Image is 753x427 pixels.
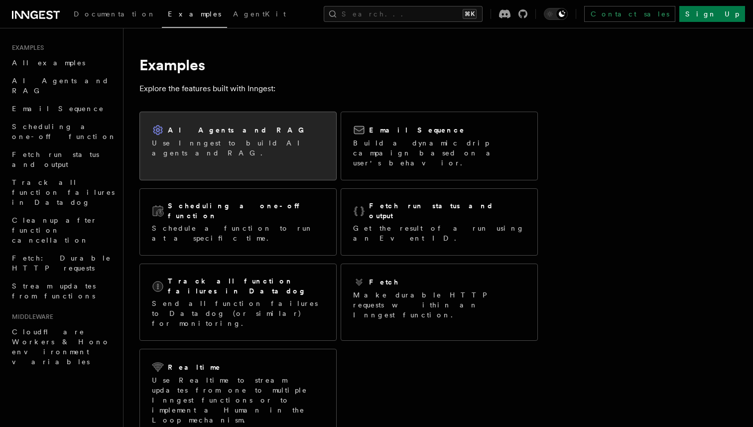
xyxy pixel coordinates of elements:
[679,6,745,22] a: Sign Up
[12,150,99,168] span: Fetch run status and output
[74,10,156,18] span: Documentation
[463,9,477,19] kbd: ⌘K
[12,216,97,244] span: Cleanup after function cancellation
[139,82,538,96] p: Explore the features built with Inngest:
[8,44,44,52] span: Examples
[353,290,525,320] p: Make durable HTTP requests within an Inngest function.
[152,298,324,328] p: Send all function failures to Datadog (or similar) for monitoring.
[168,201,324,221] h2: Scheduling a one-off function
[162,3,227,28] a: Examples
[12,282,96,300] span: Stream updates from functions
[8,100,117,118] a: Email Sequence
[168,10,221,18] span: Examples
[152,138,324,158] p: Use Inngest to build AI agents and RAG.
[12,328,110,366] span: Cloudflare Workers & Hono environment variables
[152,375,324,425] p: Use Realtime to stream updates from one to multiple Inngest functions or to implement a Human in ...
[12,59,85,67] span: All examples
[68,3,162,27] a: Documentation
[341,188,538,256] a: Fetch run status and outputGet the result of a run using an Event ID.
[8,145,117,173] a: Fetch run status and output
[341,264,538,341] a: FetchMake durable HTTP requests within an Inngest function.
[584,6,675,22] a: Contact sales
[139,188,337,256] a: Scheduling a one-off functionSchedule a function to run at a specific time.
[8,277,117,305] a: Stream updates from functions
[369,277,399,287] h2: Fetch
[8,54,117,72] a: All examples
[8,211,117,249] a: Cleanup after function cancellation
[353,223,525,243] p: Get the result of a run using an Event ID.
[353,138,525,168] p: Build a dynamic drip campaign based on a user's behavior.
[8,72,117,100] a: AI Agents and RAG
[139,56,538,74] h1: Examples
[341,112,538,180] a: Email SequenceBuild a dynamic drip campaign based on a user's behavior.
[233,10,286,18] span: AgentKit
[12,178,115,206] span: Track all function failures in Datadog
[12,77,109,95] span: AI Agents and RAG
[369,201,525,221] h2: Fetch run status and output
[544,8,568,20] button: Toggle dark mode
[8,323,117,371] a: Cloudflare Workers & Hono environment variables
[8,249,117,277] a: Fetch: Durable HTTP requests
[12,254,111,272] span: Fetch: Durable HTTP requests
[324,6,483,22] button: Search...⌘K
[139,264,337,341] a: Track all function failures in DatadogSend all function failures to Datadog (or similar) for moni...
[168,362,221,372] h2: Realtime
[152,223,324,243] p: Schedule a function to run at a specific time.
[139,112,337,180] a: AI Agents and RAGUse Inngest to build AI agents and RAG.
[12,123,117,141] span: Scheduling a one-off function
[8,173,117,211] a: Track all function failures in Datadog
[168,276,324,296] h2: Track all function failures in Datadog
[8,313,53,321] span: Middleware
[12,105,104,113] span: Email Sequence
[227,3,292,27] a: AgentKit
[369,125,465,135] h2: Email Sequence
[168,125,309,135] h2: AI Agents and RAG
[8,118,117,145] a: Scheduling a one-off function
